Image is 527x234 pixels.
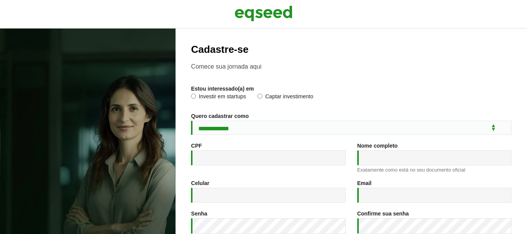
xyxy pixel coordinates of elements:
[357,211,409,216] label: Confirme sua senha
[257,94,262,99] input: Captar investimento
[191,86,254,91] label: Estou interessado(a) em
[191,63,512,70] p: Comece sua jornada aqui
[191,180,209,186] label: Celular
[191,94,246,101] label: Investir em startups
[257,94,313,101] label: Captar investimento
[357,167,512,172] div: Exatamente como está no seu documento oficial
[191,113,248,119] label: Quero cadastrar como
[191,143,202,148] label: CPF
[191,94,196,99] input: Investir em startups
[191,211,207,216] label: Senha
[357,180,372,186] label: Email
[235,4,292,23] img: EqSeed Logo
[357,143,398,148] label: Nome completo
[191,44,512,55] h2: Cadastre-se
